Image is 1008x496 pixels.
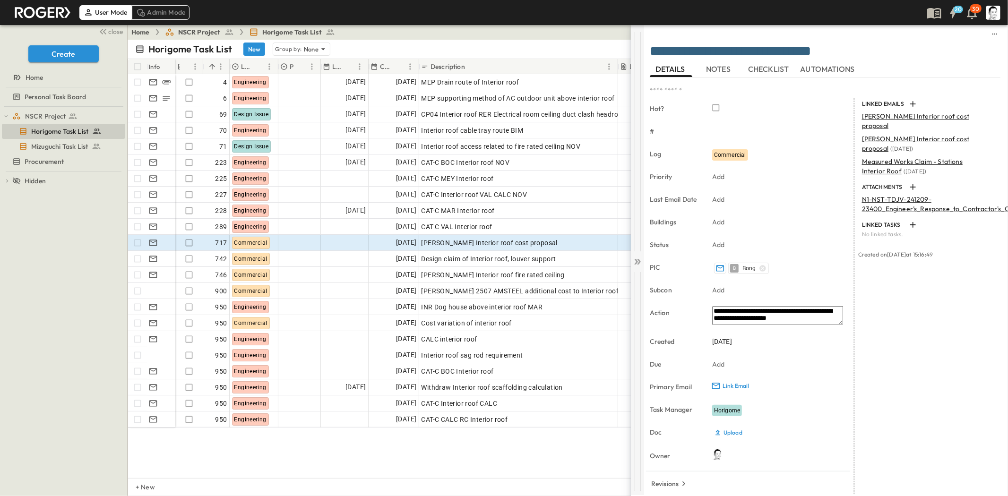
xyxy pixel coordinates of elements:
[748,65,791,74] span: CHECKLIST
[650,127,699,136] p: #
[234,256,267,262] span: Commercial
[421,399,497,408] span: CAT-C Interior roof CALC
[650,104,699,113] p: Hot?
[431,62,465,71] p: Description
[858,251,933,258] span: Created on [DATE] at 15:16:49
[215,318,227,328] span: 950
[219,126,227,135] span: 70
[986,6,1000,20] img: Profile Picture
[650,337,699,346] p: Created
[234,191,267,198] span: Engineering
[862,183,905,191] p: ATTACHMENTS
[234,143,269,150] span: Design Issue
[862,221,905,229] p: LINKED TASKS
[234,304,267,310] span: Engineering
[215,286,227,296] span: 900
[2,124,125,139] div: test
[2,154,125,169] div: test
[234,207,267,214] span: Engineering
[215,222,227,231] span: 289
[79,5,132,19] div: User Mode
[973,5,979,13] p: 30
[862,100,905,108] p: LINKED EMAILS
[712,337,732,346] span: [DATE]
[215,270,227,280] span: 746
[234,384,267,391] span: Engineering
[234,127,267,134] span: Engineering
[712,217,725,227] p: Add
[290,62,294,71] p: Priority
[345,77,366,87] span: [DATE]
[26,73,43,82] span: Home
[396,77,416,87] span: [DATE]
[219,142,227,151] span: 71
[345,93,366,103] span: [DATE]
[296,61,306,72] button: Sort
[28,45,99,62] button: Create
[215,399,227,408] span: 950
[396,189,416,200] span: [DATE]
[396,141,416,152] span: [DATE]
[708,380,752,392] button: Link Email
[234,352,267,359] span: Engineering
[396,157,416,168] span: [DATE]
[862,135,969,153] span: [PERSON_NAME] Interior roof cost proposal
[241,62,251,71] p: Log
[421,77,519,87] span: MEP Drain route of Interior roof
[467,61,477,72] button: Sort
[304,44,319,54] p: None
[396,125,416,136] span: [DATE]
[132,5,190,19] div: Admin Mode
[714,407,740,414] span: Horigome
[394,61,405,72] button: Sort
[234,79,267,86] span: Engineering
[215,334,227,344] span: 950
[345,157,366,168] span: [DATE]
[421,94,614,103] span: MEP supporting method of AC outdoor unit above interior roof
[714,152,746,158] span: Commercial
[723,382,750,390] p: Link Email
[801,65,857,74] span: AUTOMATIONS
[650,149,699,159] p: Log
[421,142,580,151] span: Interior roof access related to fire rated ceiling NOV
[178,27,221,37] span: NSCR Project
[650,172,699,181] p: Priority
[215,174,227,183] span: 225
[215,367,227,376] span: 950
[421,206,494,215] span: CAT-C MAR Interior roof
[421,238,557,248] span: [PERSON_NAME] Interior roof cost proposal
[396,382,416,393] span: [DATE]
[650,405,699,414] p: Task Manager
[712,426,744,440] button: Upload
[190,61,201,72] button: Menu
[650,263,699,272] p: PIC
[234,159,267,166] span: Engineering
[955,6,962,13] h6: 20
[396,237,416,248] span: [DATE]
[234,368,267,375] span: Engineering
[647,477,692,490] button: Revisions
[380,62,392,71] p: Created
[243,43,265,56] button: New
[25,111,66,121] span: NSCR Project
[862,231,995,238] p: No linked tasks.
[223,77,227,87] span: 4
[396,269,416,280] span: [DATE]
[655,65,687,74] span: DETAILS
[421,222,492,231] span: CAT-C VAL Interior roof
[421,415,508,424] span: CAT-C CALC RC Interior roof
[421,174,493,183] span: CAT-C MEY Interior roof
[650,382,699,392] p: Primary Email
[862,157,963,175] span: Measured Works Claim - Stations Interior Roof
[396,366,416,376] span: [DATE]
[345,141,366,152] span: [DATE]
[396,205,416,216] span: [DATE]
[345,125,366,136] span: [DATE]
[396,109,416,120] span: [DATE]
[332,62,342,71] p: Last Email Date
[136,482,141,492] p: + New
[396,173,416,184] span: [DATE]
[131,27,150,37] a: Home
[234,400,267,407] span: Engineering
[650,428,699,437] p: Doc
